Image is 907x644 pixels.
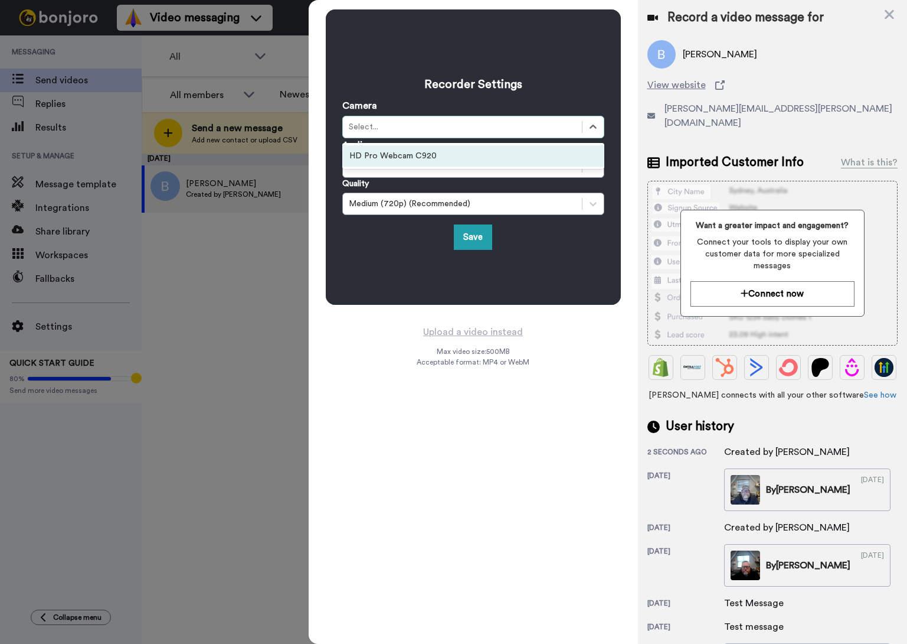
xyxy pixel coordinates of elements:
img: ConvertKit [779,358,798,377]
div: [DATE] [647,547,724,587]
div: Test Message [724,596,784,610]
img: ActiveCampaign [747,358,766,377]
p: Hi [PERSON_NAME], ​ Want to boost your Bonjoro view rates? Here's our help doc to assist with exa... [51,34,204,45]
span: View website [647,78,706,92]
a: By[PERSON_NAME][DATE] [724,544,890,587]
span: Want a greater impact and engagement? [690,220,854,232]
span: User history [666,418,734,435]
div: Medium (720p) (Recommended) [349,198,576,210]
img: c6e5f436-759c-41bd-b191-bf5800545004-thumb.jpg [731,551,760,580]
a: By[PERSON_NAME][DATE] [724,469,890,511]
span: Acceptable format: MP4 or WebM [417,357,529,367]
label: Audio [342,138,368,152]
span: [PERSON_NAME] connects with all your other software [647,389,898,401]
a: View website [647,78,898,92]
span: Imported Customer Info [666,154,804,171]
img: Shopify [651,358,670,377]
h3: Recorder Settings [342,76,604,93]
div: [DATE] [647,523,724,535]
div: [DATE] [647,622,724,634]
label: Quality [342,178,369,190]
p: Message from James, sent 2w ago [51,45,204,56]
div: Select... [349,121,576,133]
img: Patreon [811,358,830,377]
div: [DATE] [647,471,724,511]
button: Connect now [690,281,854,307]
div: [DATE] [861,475,884,505]
span: Connect your tools to display your own customer data for more specialized messages [690,236,854,272]
label: Camera [342,99,377,113]
div: message notification from James, 2w ago. Hi Jon, ​ Want to boost your Bonjoro view rates? Here's ... [18,25,218,64]
div: [DATE] [647,599,724,610]
div: HD Pro Webcam C920 [342,145,604,167]
div: What is this? [841,155,898,170]
span: [PERSON_NAME][EMAIL_ADDRESS][PERSON_NAME][DOMAIN_NAME] [664,102,898,130]
div: [DATE] [861,551,884,580]
img: 35aa56a4-1a11-4830-a34f-d1bffc6b973c-thumb.jpg [731,475,760,505]
div: Created by [PERSON_NAME] [724,445,850,459]
div: Created by [PERSON_NAME] [724,521,850,535]
a: See how [864,391,896,399]
div: By [PERSON_NAME] [766,558,850,573]
button: Upload a video instead [420,324,526,340]
div: By [PERSON_NAME] [766,483,850,497]
img: GoHighLevel [875,358,893,377]
button: Save [454,225,492,250]
div: 2 seconds ago [647,447,724,459]
span: Max video size: 500 MB [437,347,510,356]
img: Drip [843,358,862,377]
img: Hubspot [715,358,734,377]
img: Profile image for James [27,35,45,54]
img: Ontraport [683,358,702,377]
div: Test message [724,620,784,634]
